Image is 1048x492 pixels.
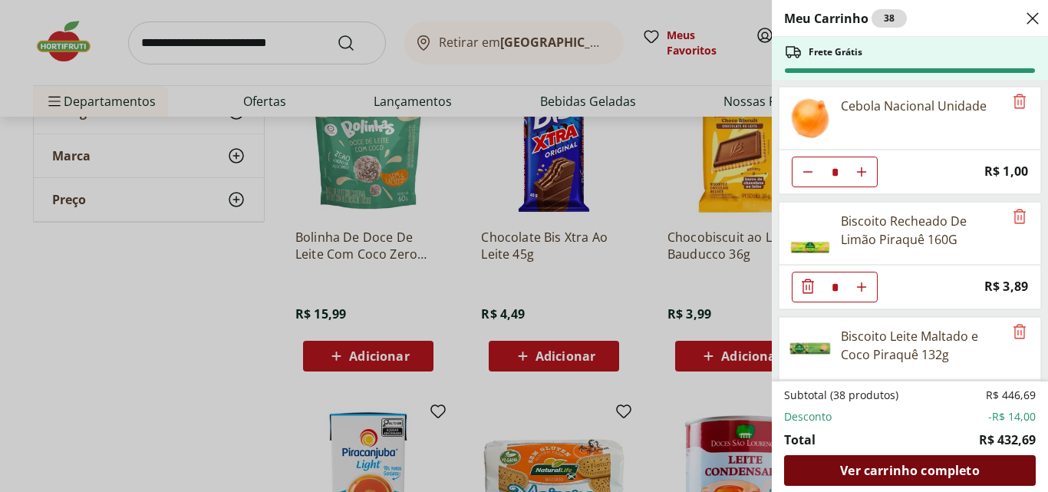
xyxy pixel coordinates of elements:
[789,327,832,370] img: Principal
[823,157,846,187] input: Quantidade Atual
[789,97,832,140] img: Cebola Nacional Unidade
[846,157,877,187] button: Aumentar Quantidade
[979,431,1036,449] span: R$ 432,69
[809,46,862,58] span: Frete Grátis
[1010,208,1029,226] button: Remove
[784,455,1036,486] a: Ver carrinho completo
[984,276,1028,297] span: R$ 3,89
[793,272,823,302] button: Diminuir Quantidade
[841,327,1004,364] div: Biscoito Leite Maltado e Coco Piraquê 132g
[789,212,832,255] img: Principal
[846,272,877,302] button: Aumentar Quantidade
[986,388,1036,403] span: R$ 446,69
[1010,323,1029,342] button: Remove
[784,388,898,403] span: Subtotal (38 produtos)
[1010,93,1029,111] button: Remove
[872,9,907,28] div: 38
[841,97,987,115] div: Cebola Nacional Unidade
[784,9,907,28] h2: Meu Carrinho
[841,212,1004,249] div: Biscoito Recheado De Limão Piraquê 160G
[784,431,816,449] span: Total
[793,157,823,187] button: Diminuir Quantidade
[988,409,1036,424] span: -R$ 14,00
[840,464,979,477] span: Ver carrinho completo
[984,161,1028,182] span: R$ 1,00
[823,272,846,302] input: Quantidade Atual
[784,409,832,424] span: Desconto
